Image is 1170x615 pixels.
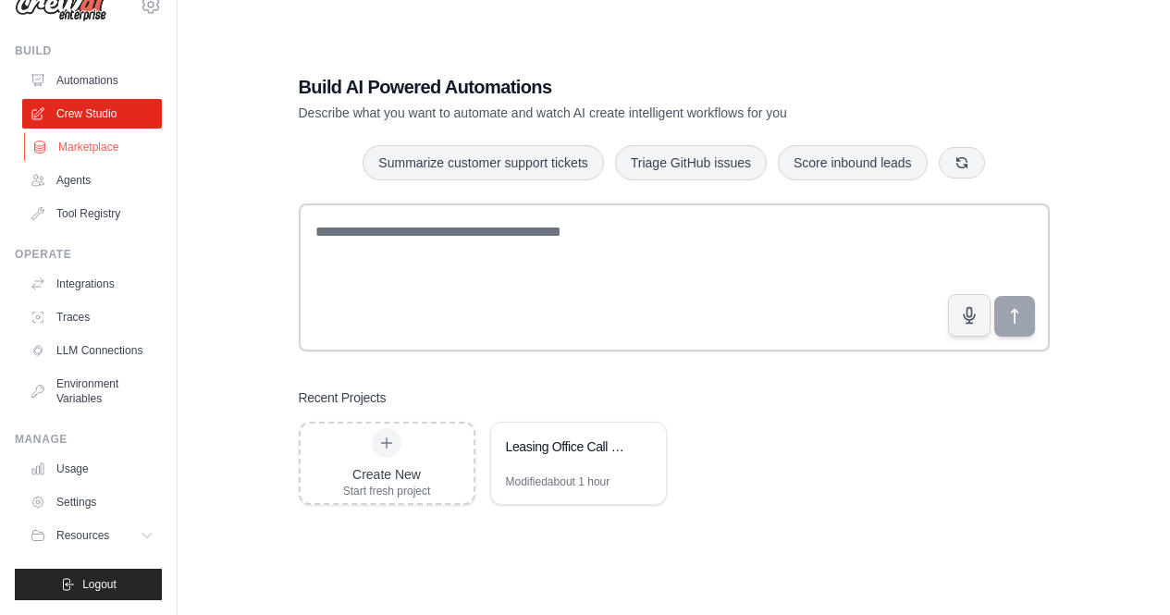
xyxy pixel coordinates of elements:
[22,269,162,299] a: Integrations
[363,145,603,180] button: Summarize customer support tickets
[343,465,431,484] div: Create New
[1078,526,1170,615] iframe: Chat Widget
[22,302,162,332] a: Traces
[22,66,162,95] a: Automations
[22,166,162,195] a: Agents
[15,43,162,58] div: Build
[299,388,387,407] h3: Recent Projects
[22,336,162,365] a: LLM Connections
[948,294,991,337] button: Click to speak your automation idea
[15,432,162,447] div: Manage
[615,145,767,180] button: Triage GitHub issues
[22,99,162,129] a: Crew Studio
[299,104,920,122] p: Describe what you want to automate and watch AI create intelligent workflows for you
[778,145,928,180] button: Score inbound leads
[343,484,431,498] div: Start fresh project
[82,577,117,592] span: Logout
[15,247,162,262] div: Operate
[15,569,162,600] button: Logout
[22,199,162,228] a: Tool Registry
[299,74,920,100] h1: Build AI Powered Automations
[22,487,162,517] a: Settings
[56,528,109,543] span: Resources
[939,147,985,178] button: Get new suggestions
[506,437,633,456] div: Leasing Office Call Handler
[24,132,164,162] a: Marketplace
[506,474,610,489] div: Modified about 1 hour
[22,369,162,413] a: Environment Variables
[22,521,162,550] button: Resources
[22,454,162,484] a: Usage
